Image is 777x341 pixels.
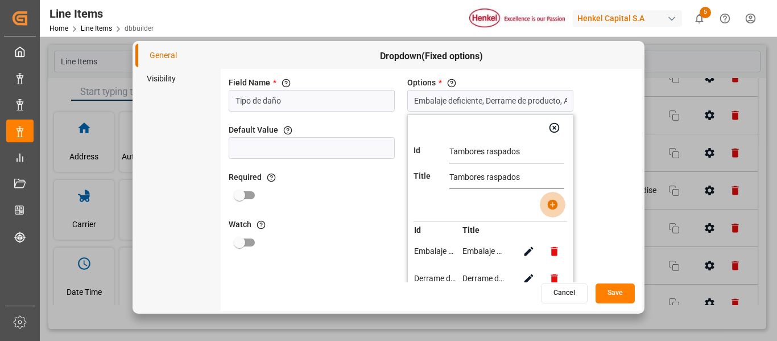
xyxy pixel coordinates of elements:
[596,284,635,303] button: Save
[462,224,505,237] th: Title
[49,24,68,32] a: Home
[414,145,444,157] label: Id
[414,272,456,285] td: Derrame de producto
[687,6,712,31] button: show 5 new notifications
[462,272,505,285] td: Derrame de producto
[449,166,564,189] input: Please add Title here
[135,67,221,91] li: Visibility
[81,24,112,32] a: Line Items
[700,7,711,18] span: 5
[414,224,456,237] th: Id
[573,7,687,29] button: Henkel Capital S.A
[414,170,444,182] label: Title
[712,6,738,31] button: Help Center
[229,124,278,136] span: Default Value
[407,90,573,112] input: Please enter id and label.
[135,44,221,67] li: General
[449,141,564,163] input: Please add Id here
[414,245,456,258] td: Embalaje deficiente
[573,10,682,27] div: Henkel Capital S.A
[469,9,565,28] img: Henkel%20logo.jpg_1689854090.jpg
[226,50,636,63] span: Dropdown(Fixed options)
[407,77,436,89] span: Options
[229,171,262,183] span: Required
[462,245,505,258] td: Embalaje deficiente
[541,284,588,303] button: Cancel
[229,219,251,231] span: Watch
[229,77,270,89] span: Field Name
[49,5,154,22] div: Line Items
